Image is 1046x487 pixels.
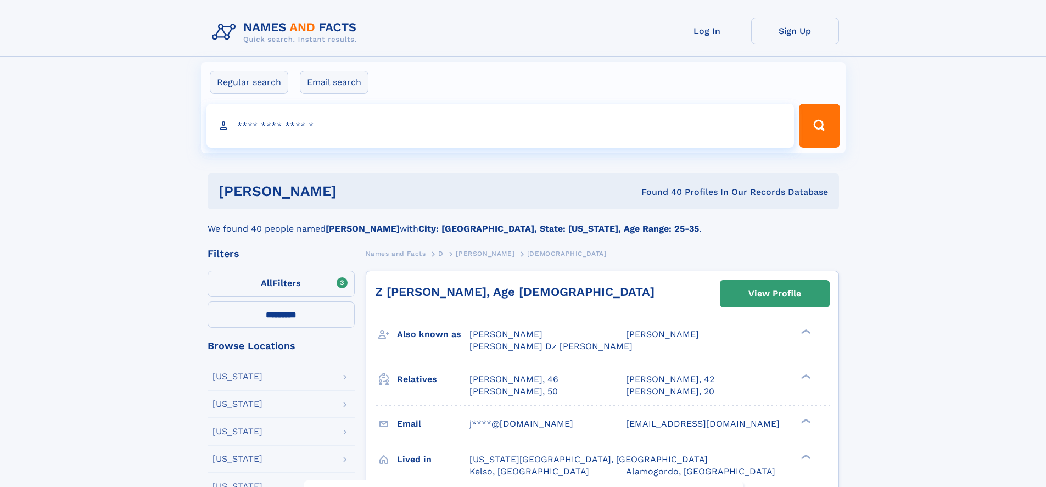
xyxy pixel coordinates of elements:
[798,417,812,424] div: ❯
[208,249,355,259] div: Filters
[397,415,469,433] h3: Email
[663,18,751,44] a: Log In
[300,71,368,94] label: Email search
[326,223,400,234] b: [PERSON_NAME]
[626,373,714,385] a: [PERSON_NAME], 42
[626,329,699,339] span: [PERSON_NAME]
[208,271,355,297] label: Filters
[397,370,469,389] h3: Relatives
[469,329,542,339] span: [PERSON_NAME]
[798,373,812,380] div: ❯
[375,285,655,299] a: Z [PERSON_NAME], Age [DEMOGRAPHIC_DATA]
[438,250,444,258] span: D
[626,466,775,477] span: Alamogordo, [GEOGRAPHIC_DATA]
[469,466,589,477] span: Kelso, [GEOGRAPHIC_DATA]
[469,385,558,398] a: [PERSON_NAME], 50
[469,341,633,351] span: [PERSON_NAME] Dz [PERSON_NAME]
[219,184,489,198] h1: [PERSON_NAME]
[208,18,366,47] img: Logo Names and Facts
[626,418,780,429] span: [EMAIL_ADDRESS][DOMAIN_NAME]
[212,372,262,381] div: [US_STATE]
[748,281,801,306] div: View Profile
[212,455,262,463] div: [US_STATE]
[626,385,714,398] a: [PERSON_NAME], 20
[751,18,839,44] a: Sign Up
[720,281,829,307] a: View Profile
[212,427,262,436] div: [US_STATE]
[366,247,426,260] a: Names and Facts
[397,450,469,469] h3: Lived in
[527,250,607,258] span: [DEMOGRAPHIC_DATA]
[418,223,699,234] b: City: [GEOGRAPHIC_DATA], State: [US_STATE], Age Range: 25-35
[456,247,514,260] a: [PERSON_NAME]
[438,247,444,260] a: D
[397,325,469,344] h3: Also known as
[261,278,272,288] span: All
[798,453,812,460] div: ❯
[469,373,558,385] a: [PERSON_NAME], 46
[208,341,355,351] div: Browse Locations
[798,328,812,335] div: ❯
[799,104,840,148] button: Search Button
[208,209,839,236] div: We found 40 people named with .
[456,250,514,258] span: [PERSON_NAME]
[212,400,262,408] div: [US_STATE]
[210,71,288,94] label: Regular search
[469,454,708,464] span: [US_STATE][GEOGRAPHIC_DATA], [GEOGRAPHIC_DATA]
[206,104,795,148] input: search input
[489,186,828,198] div: Found 40 Profiles In Our Records Database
